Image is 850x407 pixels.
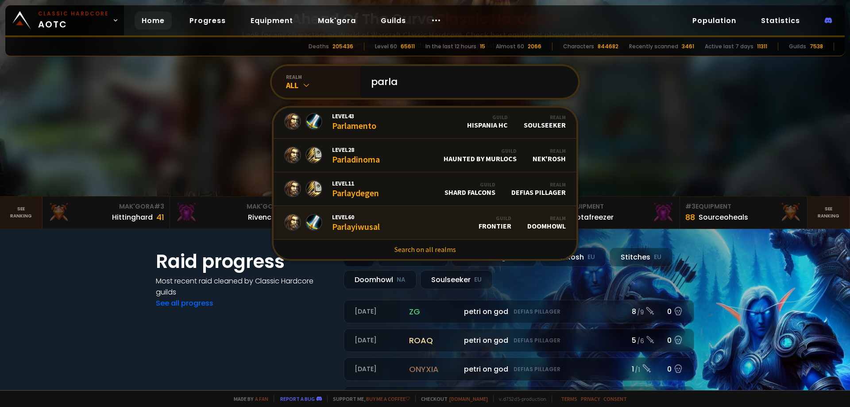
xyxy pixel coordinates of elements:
small: 86.6k [556,308,572,317]
div: 11311 [757,43,767,50]
div: 41 [156,211,164,223]
div: Equipment [558,202,674,211]
div: 844682 [598,43,618,50]
div: Mak'Gora [48,202,164,211]
div: Parlaydegen [332,179,379,198]
div: 205436 [332,43,353,50]
span: Level 11 [332,179,379,187]
span: Hx [415,364,440,375]
span: # 3 [154,202,164,211]
h1: Raid progress [156,248,333,275]
small: NA [397,275,406,284]
div: 3461 [682,43,694,50]
a: Level43ParlamentoGuildHispania HCRealmSoulseeker [274,105,576,139]
a: Mak'Gora#2Rivench100 [170,197,297,229]
span: # 3 [685,202,695,211]
a: Seeranking [807,197,850,229]
small: Classic Hardcore [38,10,109,18]
span: Made by [228,395,268,402]
div: Recently scanned [629,43,678,50]
small: EU [587,253,595,262]
a: a fan [255,395,268,402]
div: Mak'Gora [175,202,292,211]
small: 313.3k [456,308,475,317]
span: v. d752d5 - production [493,395,546,402]
input: Search a character... [366,66,568,98]
span: See details [637,336,671,345]
small: 298.5k [456,337,475,346]
span: Mullitrash [415,335,475,346]
div: Realm [527,215,566,221]
a: Equipment [243,12,300,30]
a: Level60ParlayiwusalGuildFrontierRealmDoomhowl [274,206,576,240]
div: Soulseeker [420,270,493,289]
div: In the last 12 hours [425,43,476,50]
a: Privacy [581,395,600,402]
div: Defias Pillager [511,181,566,197]
a: Statistics [754,12,807,30]
span: Level 60 [332,213,380,221]
a: #2Equipment88Notafreezer [552,197,680,229]
div: 2066 [528,43,541,50]
div: Rivench [248,212,276,223]
div: Guilds [789,43,806,50]
span: AOTC [38,10,109,31]
a: Buy me a coffee [366,395,410,402]
div: Realm [524,114,566,120]
a: [DATE]zgpetri on godDefias Pillager8 /90 [344,300,694,323]
span: See details [637,307,671,316]
div: Guild [467,114,508,120]
div: Parladinoma [332,146,380,165]
div: 7538 [810,43,823,50]
div: realm [286,74,360,80]
span: [PERSON_NAME] [521,335,604,346]
div: Equipment [685,202,802,211]
a: Search on all realms [274,240,576,259]
div: Sourceoheals [699,212,748,223]
h4: Most recent raid cleaned by Classic Hardcore guilds [156,275,333,298]
div: Shard Falcons [444,181,495,197]
a: Consent [603,395,627,402]
small: 66k [429,366,440,375]
small: MVP [355,336,371,345]
a: Terms [561,395,577,402]
a: [DOMAIN_NAME] [449,395,488,402]
a: Population [685,12,743,30]
div: Guild [444,181,495,188]
div: Characters [563,43,594,50]
small: 145.2k [585,337,604,346]
a: See all progress [156,298,213,308]
div: 65611 [401,43,415,50]
small: MVP [355,365,371,374]
a: Home [135,12,172,30]
div: Parlamento [332,112,376,131]
small: EU [474,275,482,284]
a: Report a bug [280,395,315,402]
div: All [286,80,360,90]
a: Mak'gora [311,12,363,30]
div: Deaths [309,43,329,50]
small: EU [654,253,661,262]
div: Notafreezer [571,212,614,223]
div: Nek'Rosh [533,147,566,163]
small: 12k [541,366,551,375]
div: Doomhowl [344,270,417,289]
a: Level28ParladinomaGuildHaunted by MurlocsRealmNek'Rosh [274,139,576,172]
div: Haunted by Murlocs [444,147,517,163]
div: Level 60 [375,43,397,50]
div: Soulseeker [524,114,566,129]
div: Active last 7 days [705,43,753,50]
div: Stitches [610,248,672,267]
span: Clunked [521,306,572,318]
a: Level11ParlaydegenGuildShard FalconsRealmDefias Pillager [274,172,576,206]
div: Nek'Rosh [540,248,606,267]
span: Sourceoheals [487,364,551,375]
div: Realm [533,147,566,154]
div: 15 [480,43,485,50]
span: Level 28 [332,146,380,154]
span: Checkout [415,395,488,402]
a: #3Equipment88Sourceoheals [680,197,807,229]
div: Realm [511,181,566,188]
a: Mak'Gora#3Hittinghard41 [42,197,170,229]
div: Hispania HC [467,114,508,129]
